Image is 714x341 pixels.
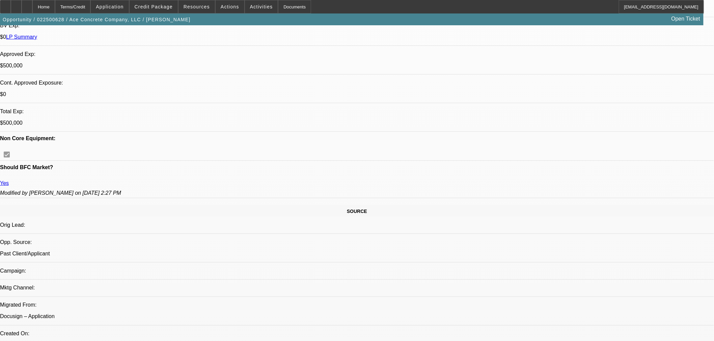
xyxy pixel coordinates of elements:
span: Actions [221,4,239,9]
a: Open Ticket [669,13,703,25]
button: Credit Package [130,0,178,13]
span: Resources [184,4,210,9]
span: Opportunity / 022500628 / Ace Concrete Company, LLC / [PERSON_NAME] [3,17,191,22]
button: Actions [216,0,244,13]
span: Application [96,4,123,9]
a: LP Summary [6,34,37,40]
span: SOURCE [347,209,367,214]
button: Activities [245,0,278,13]
span: Credit Package [135,4,173,9]
button: Resources [178,0,215,13]
span: Activities [250,4,273,9]
button: Application [91,0,129,13]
